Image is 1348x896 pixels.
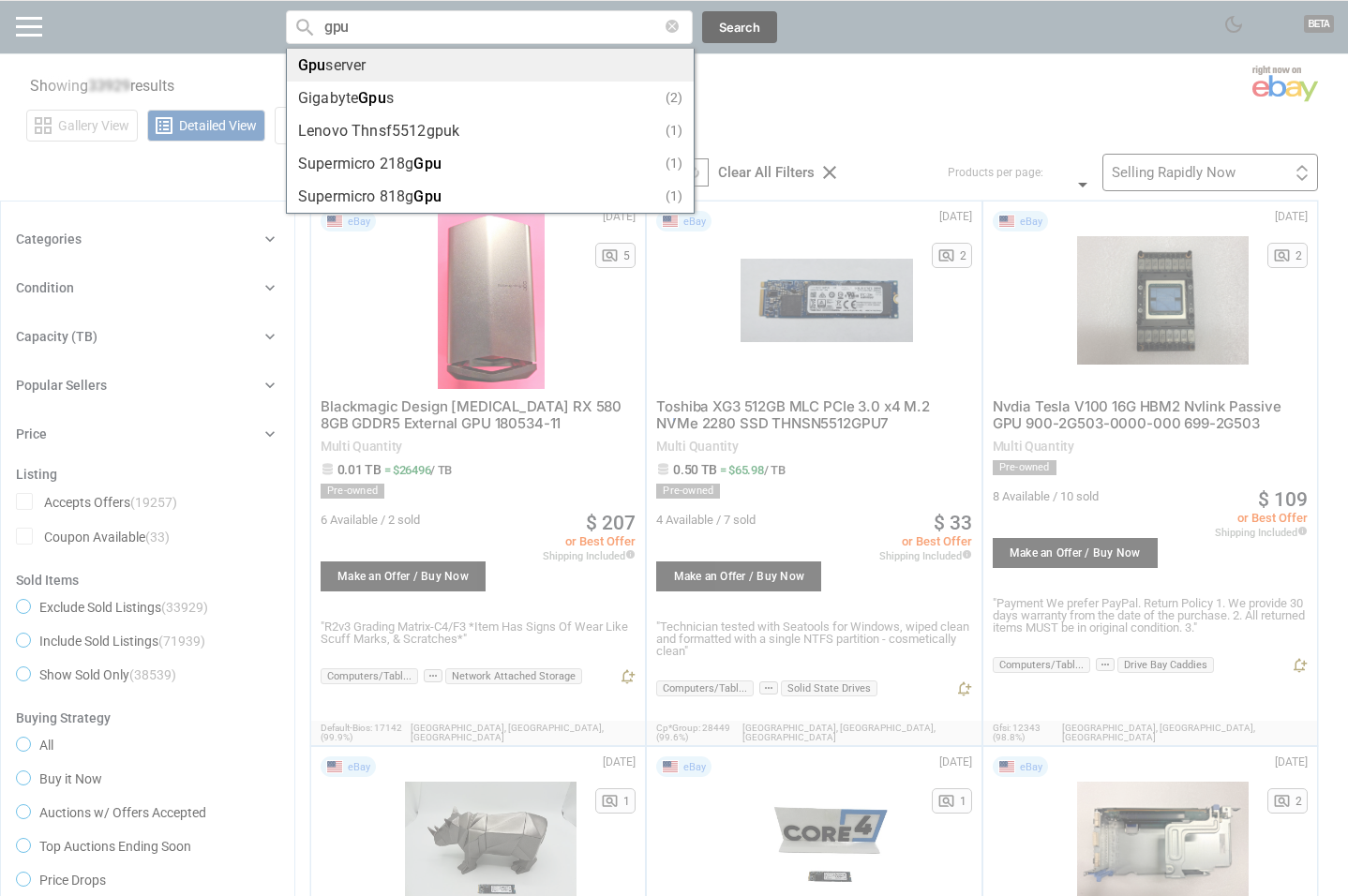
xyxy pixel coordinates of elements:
[298,189,682,203] div: Supermicro 818g
[298,56,325,74] span: Gpu
[358,89,385,107] span: Gpu
[666,124,682,138] span: Popularity score: 1
[298,157,682,171] div: Supermicro 218g
[298,58,682,72] div: server
[666,157,682,171] span: Popularity score: 1
[666,189,682,203] span: Popularity score: 1
[413,187,441,205] span: Gpu
[298,91,682,105] div: Gigabyte s
[298,124,682,138] div: Lenovo Thnsf5512gpuk
[413,155,441,172] span: Gpu
[666,91,682,105] span: Popularity score: 2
